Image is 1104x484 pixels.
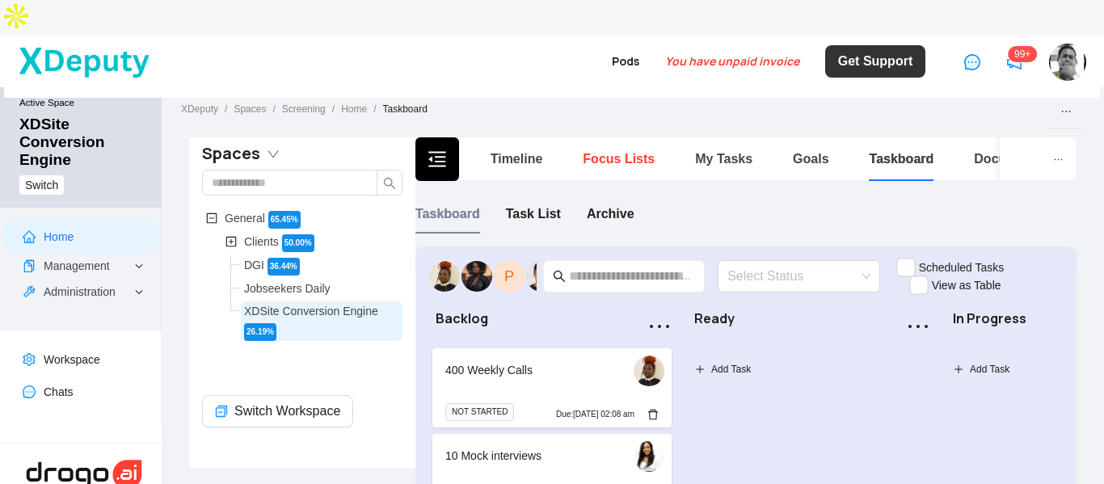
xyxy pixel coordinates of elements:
a: Home [338,102,370,120]
a: General 65.45% [225,212,307,225]
button: Add Task [950,356,1013,382]
a: Timeline [491,152,543,166]
a: Pods [612,53,639,69]
div: 400 Weekly CallsNOT STARTEDDue:[DATE] 02:08 amdelete [432,348,672,427]
a: Workspace [44,353,100,366]
a: Screening [279,102,329,120]
li: / [272,102,275,120]
a: XDeputy [178,102,221,120]
button: Get Support [825,45,925,78]
img: knvxl35sepbnuldkh16y.jpg [634,356,664,386]
img: ebwozq1hgdrcfxavlvnx.jpg [1049,44,1086,81]
span: ellipsis [1060,106,1072,117]
small: Active Space [19,97,149,116]
button: Add Task [691,356,755,382]
a: Chats [44,385,74,398]
div: Archive [587,204,634,224]
h6: Backlog [436,311,638,326]
span: P [504,265,514,288]
span: Add Task [711,362,751,377]
button: Switch [19,175,64,195]
span: General [225,212,265,225]
span: snippets [23,259,36,272]
span: Scheduled Tasks [919,261,1005,274]
span: search [553,270,566,283]
span: tool [23,285,36,298]
li: / [225,102,227,120]
sup: 168 [1008,46,1037,62]
span: DGI [244,259,264,271]
a: Home [44,230,74,243]
span: Taskboard [383,103,428,115]
span: minus-square [206,213,217,224]
span: 36.44 % [268,258,300,276]
span: plus-square [225,236,237,247]
a: Spaces [230,102,269,120]
a: Taskboard [870,152,934,166]
span: 26.19 % [244,323,276,341]
a: Goals [793,152,828,166]
a: Clients 50.00% [244,235,321,248]
a: Focus Lists [583,152,655,166]
h5: Spaces [202,144,280,163]
span: plus [695,364,705,374]
h6: Ready [694,311,896,326]
span: XDSite Conversion Engine [244,305,378,318]
button: ellipsis [1040,137,1077,181]
a: Jobseekers Daily [244,282,334,295]
span: ellipsis [647,314,672,339]
div: XDSite Conversion Engine [19,116,149,169]
a: XDSite Conversion Engine 26.19% [244,305,381,337]
div: Taskboard [415,204,480,224]
span: Get Support [838,52,912,71]
span: Add Task [970,362,1009,377]
a: Administration [44,285,116,298]
span: Clients [244,235,279,248]
div: 400 Weekly Calls [445,361,616,384]
a: My Tasks [695,152,752,166]
img: knvxl35sepbnuldkh16y.jpg [429,261,460,292]
img: XDeputy [17,44,151,80]
span: message [964,54,980,70]
li: / [373,102,376,120]
span: switcher [215,405,228,418]
span: notification [1006,54,1022,70]
span: Jobseekers Daily [244,282,331,295]
img: g4nvjfezvu1f8rtbxvxq.jpg [461,261,492,292]
li: / [332,102,335,120]
div: Task List [506,204,561,224]
span: plus [954,364,963,374]
a: DGI 36.44% [244,259,306,271]
p: Due: [DATE] 02:08 am [556,408,634,421]
span: Switch [25,176,58,194]
a: Management [44,259,110,272]
img: rqzeyt6dctnfwlg2qhqh.jpg [634,441,664,472]
span: ellipsis [905,314,931,339]
button: switcherSwitch Workspace [202,395,353,427]
span: down [267,148,280,161]
span: menu-fold [428,149,447,169]
span: 50.00 % [282,234,314,252]
span: delete [647,408,659,421]
span: NOT STARTED [445,403,514,421]
a: Documents [974,152,1044,166]
span: 65.45 % [268,211,301,229]
span: ellipsis [1053,154,1064,165]
span: Switch Workspace [234,402,340,421]
div: 10 Mock interviews [445,447,616,469]
span: search [383,177,396,190]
